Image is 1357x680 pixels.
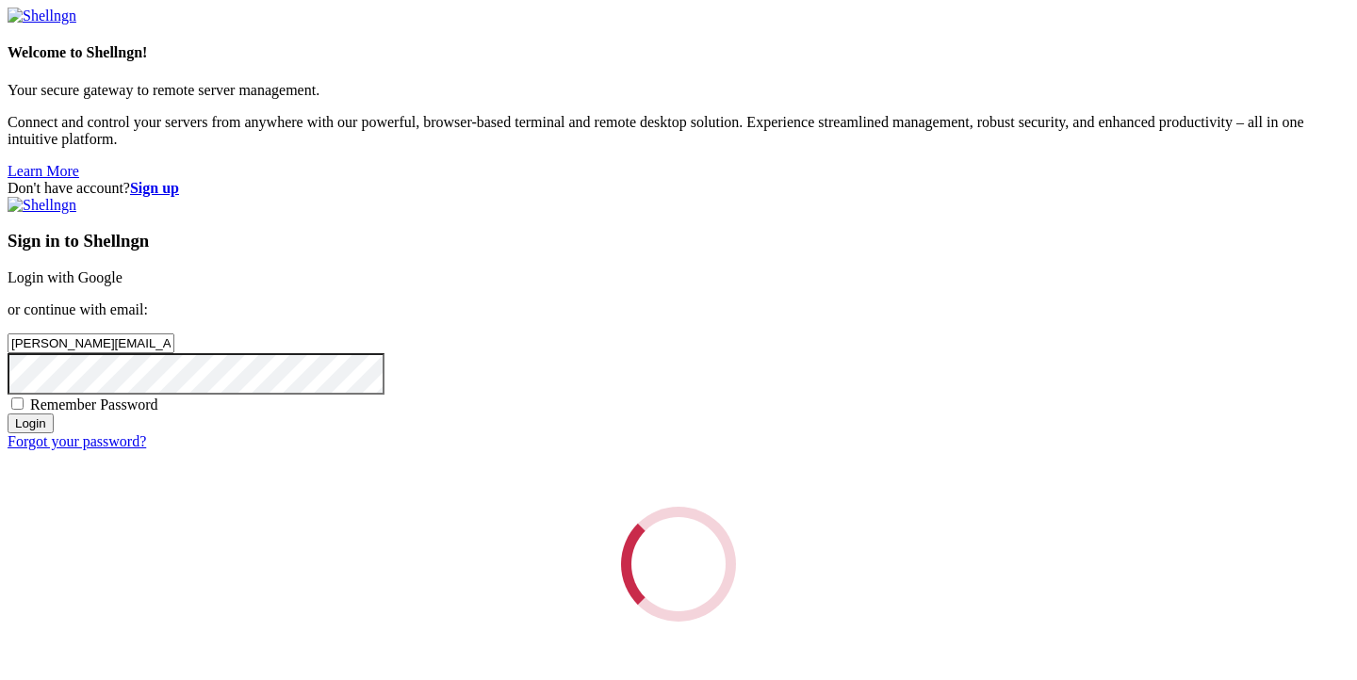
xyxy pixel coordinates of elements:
[8,82,1349,99] p: Your secure gateway to remote server management.
[8,44,1349,61] h4: Welcome to Shellngn!
[8,8,76,24] img: Shellngn
[8,180,1349,197] div: Don't have account?
[8,163,79,179] a: Learn More
[30,397,158,413] span: Remember Password
[8,269,123,285] a: Login with Google
[8,231,1349,251] h3: Sign in to Shellngn
[130,180,179,196] a: Sign up
[8,333,174,353] input: Email address
[8,413,54,433] input: Login
[601,487,756,641] div: Loading...
[8,197,76,214] img: Shellngn
[8,114,1349,148] p: Connect and control your servers from anywhere with our powerful, browser-based terminal and remo...
[8,301,1349,318] p: or continue with email:
[8,433,146,449] a: Forgot your password?
[11,397,24,410] input: Remember Password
